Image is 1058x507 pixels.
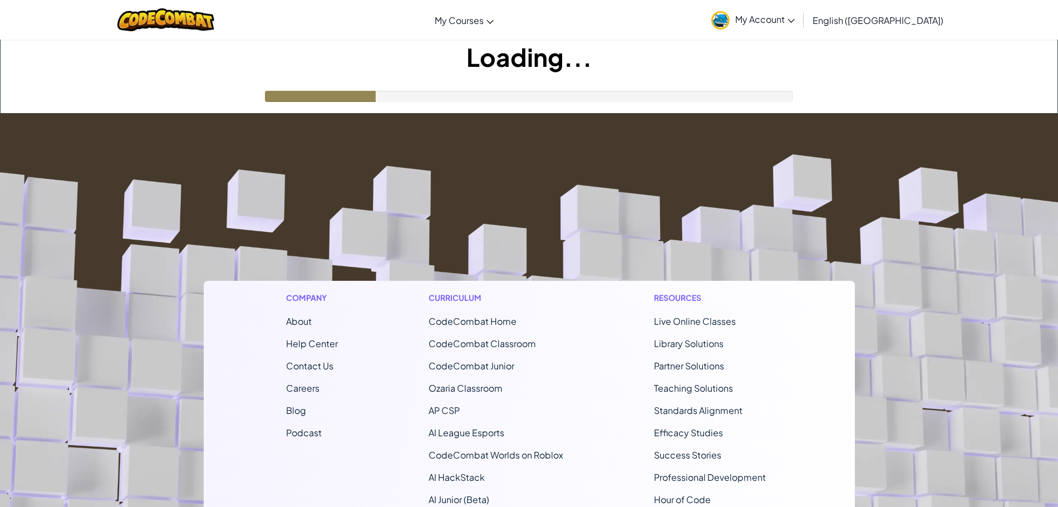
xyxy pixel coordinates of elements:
a: Success Stories [654,449,721,461]
h1: Curriculum [429,292,563,304]
a: Professional Development [654,471,766,483]
a: Careers [286,382,319,394]
a: Ozaria Classroom [429,382,503,394]
a: CodeCombat Worlds on Roblox [429,449,563,461]
a: Efficacy Studies [654,427,723,438]
a: Library Solutions [654,338,724,349]
span: CodeCombat Home [429,315,516,327]
span: Contact Us [286,360,333,372]
a: About [286,315,312,327]
img: avatar [711,11,730,30]
a: My Courses [429,5,499,35]
a: Hour of Code [654,494,711,505]
h1: Loading... [1,40,1057,74]
a: Help Center [286,338,338,349]
a: AI League Esports [429,427,504,438]
a: Standards Alignment [654,404,742,416]
span: My Account [735,13,795,25]
a: Live Online Classes [654,315,736,327]
a: AI Junior (Beta) [429,494,489,505]
span: English ([GEOGRAPHIC_DATA]) [813,14,943,26]
a: Podcast [286,427,322,438]
span: My Courses [435,14,484,26]
h1: Company [286,292,338,304]
h1: Resources [654,292,772,304]
a: Blog [286,404,306,416]
a: Teaching Solutions [654,382,733,394]
a: CodeCombat Junior [429,360,514,372]
a: AI HackStack [429,471,485,483]
a: My Account [706,2,800,37]
a: CodeCombat Classroom [429,338,536,349]
a: English ([GEOGRAPHIC_DATA]) [807,5,949,35]
a: AP CSP [429,404,460,416]
a: Partner Solutions [654,360,724,372]
img: CodeCombat logo [117,8,215,31]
